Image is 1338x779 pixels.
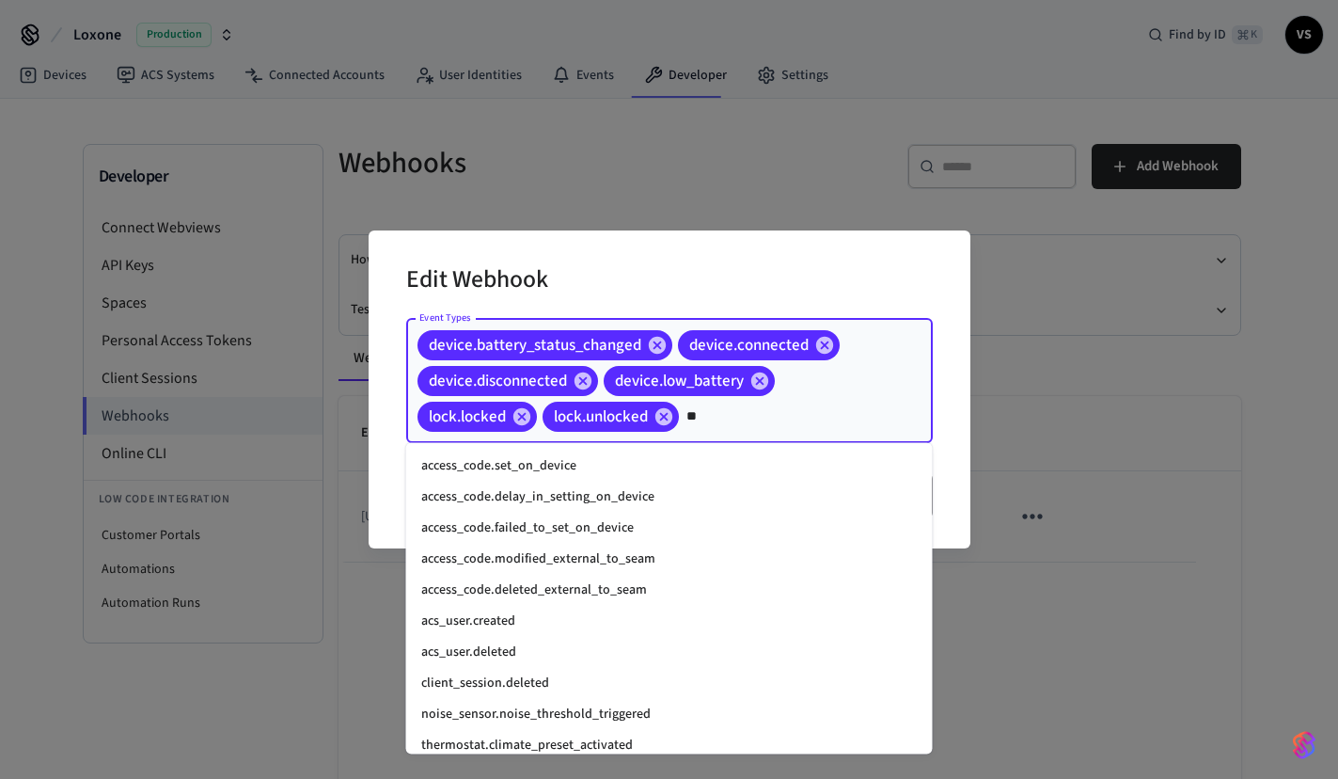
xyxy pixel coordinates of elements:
[406,668,933,699] li: client_session.deleted
[678,330,840,360] div: device.connected
[417,402,537,432] div: lock.locked
[406,253,548,310] h2: Edit Webhook
[417,336,653,355] span: device.battery_status_changed
[543,402,679,432] div: lock.unlocked
[406,513,933,544] li: access_code.failed_to_set_on_device
[417,330,672,360] div: device.battery_status_changed
[543,407,659,426] span: lock.unlocked
[406,575,933,606] li: access_code.deleted_external_to_seam
[406,482,933,513] li: access_code.delay_in_setting_on_device
[419,310,471,325] label: Event Types
[406,606,933,637] li: acs_user.created
[406,451,933,482] li: access_code.set_on_device
[417,366,598,396] div: device.disconnected
[604,366,775,396] div: device.low_battery
[417,407,517,426] span: lock.locked
[406,544,933,575] li: access_code.modified_external_to_seam
[406,730,933,761] li: thermostat.climate_preset_activated
[1293,730,1315,760] img: SeamLogoGradient.69752ec5.svg
[604,372,755,390] span: device.low_battery
[417,372,578,390] span: device.disconnected
[406,637,933,668] li: acs_user.deleted
[406,699,933,730] li: noise_sensor.noise_threshold_triggered
[678,336,820,355] span: device.connected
